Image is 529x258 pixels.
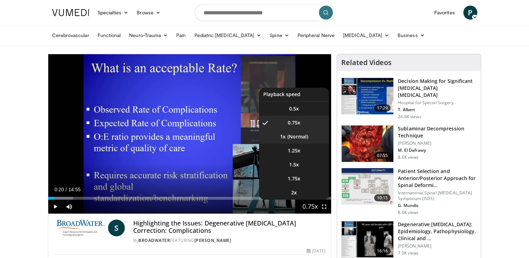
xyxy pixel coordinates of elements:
span: 0.5x [289,105,299,112]
div: By FEATURING [133,237,326,244]
a: 07:55 Sublaminar Decompression Technique [PERSON_NAME] M. El Dafrawy 8.6K views [341,125,477,162]
span: 1.75x [288,175,300,182]
span: 2x [291,189,297,196]
a: Peripheral Nerve [293,28,339,42]
p: [PERSON_NAME] [398,141,477,146]
img: beefc228-5859-4966-8bc6-4c9aecbbf021.150x105_q85_crop-smart_upscale.jpg [342,168,393,205]
div: [DATE] [307,248,326,254]
img: 48c381b3-7170-4772-a576-6cd070e0afb8.150x105_q85_crop-smart_upscale.jpg [342,126,393,162]
button: Mute [62,200,76,214]
a: Neuro-Trauma [125,28,172,42]
img: BroadWater [54,220,106,236]
p: 8.6K views [398,210,419,215]
a: S [108,220,125,236]
span: 07:55 [374,152,391,159]
button: Fullscreen [317,200,331,214]
a: Business [393,28,429,42]
div: Progress Bar [48,197,331,200]
a: 17:29 Decision Making for Significant [MEDICAL_DATA] [MEDICAL_DATA] Hospital for Special Surgery ... [341,78,477,120]
a: 16:16 Degenerative [MEDICAL_DATA]: Epidemiology, Pathophysiology, Clinical and … [PERSON_NAME] 7.... [341,221,477,258]
img: f89a51e3-7446-470d-832d-80c532b09c34.150x105_q85_crop-smart_upscale.jpg [342,221,393,258]
a: [MEDICAL_DATA] [339,28,393,42]
a: Р [463,6,477,20]
button: Playback Rate [303,200,317,214]
p: T. Albert [398,107,477,113]
a: 10:15 Patient Selection and Anterior/Posterior Approach for Spinal Deformi… International Spinal ... [341,168,477,215]
p: G. Mundis [398,203,477,208]
img: VuMedi Logo [52,9,89,16]
p: International Spinal [MEDICAL_DATA] Symposium (ISDS) [398,190,477,201]
video-js: Video Player [48,54,331,214]
p: M. El Dafrawy [398,148,477,153]
h3: Degenerative [MEDICAL_DATA]: Epidemiology, Pathophysiology, Clinical and … [398,221,477,242]
h4: Related Videos [341,58,392,67]
span: 0:20 [55,187,64,192]
span: 1.25x [288,147,300,154]
a: Specialties [93,6,133,20]
span: 16:16 [374,248,391,255]
h3: Sublaminar Decompression Technique [398,125,477,139]
p: 8.6K views [398,155,419,160]
a: Spine [265,28,293,42]
button: Play [48,200,62,214]
img: 316497_0000_1.png.150x105_q85_crop-smart_upscale.jpg [342,78,393,114]
p: [PERSON_NAME] [398,243,477,249]
a: Cerebrovascular [48,28,93,42]
a: Browse [133,6,165,20]
span: 10:15 [374,194,391,201]
h4: Highlighting the Issues: Degenerative [MEDICAL_DATA] Correction: Complications [133,220,326,235]
span: / [66,187,67,192]
span: 17:29 [374,105,391,112]
a: Functional [93,28,125,42]
a: BroadWater [138,237,170,243]
a: Favorites [430,6,459,20]
p: 24.6K views [398,114,421,120]
h3: Patient Selection and Anterior/Posterior Approach for Spinal Deformi… [398,168,477,189]
input: Search topics, interventions [195,4,335,21]
span: 1x [280,133,286,140]
span: 1.5x [289,161,299,168]
a: [PERSON_NAME] [194,237,231,243]
span: 0.75x [288,119,300,126]
h3: Decision Making for Significant [MEDICAL_DATA] [MEDICAL_DATA] [398,78,477,99]
a: Pediatric [MEDICAL_DATA] [190,28,265,42]
p: 7.0K views [398,250,419,256]
a: Pain [172,28,190,42]
p: Hospital for Special Surgery [398,100,477,106]
span: 14:55 [68,187,80,192]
